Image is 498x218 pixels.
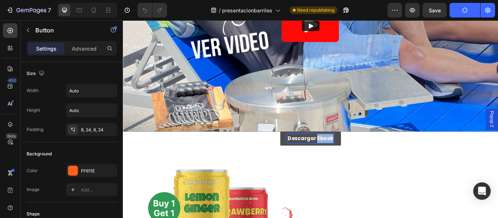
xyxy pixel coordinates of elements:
[81,187,115,193] div: Add...
[27,69,46,79] div: Size
[66,104,117,117] input: Auto
[66,84,117,97] input: Auto
[209,1,229,12] button: Play
[297,7,334,13] span: Need republishing
[35,26,97,35] p: Button
[27,87,39,94] div: Width
[27,126,43,133] div: Padding
[27,107,40,114] div: Height
[7,78,17,83] div: 450
[27,167,38,174] div: Color
[137,3,167,17] div: Undo/Redo
[81,168,115,174] div: FF611E
[423,3,447,17] button: Save
[36,45,57,52] p: Settings
[5,133,17,139] div: Beta
[48,6,51,15] p: 7
[81,127,115,133] div: 8, 24, 8, 24
[473,182,491,200] div: Open Intercom Messenger
[429,7,441,13] span: Save
[192,132,245,143] div: Rich Text Editor. Editing area: main
[222,7,272,14] span: presentacionbarriles
[27,211,40,217] div: Shape
[427,106,434,124] span: Popup 2
[27,186,39,193] div: Image
[27,151,52,157] div: Background
[72,45,97,52] p: Advanced
[192,132,245,143] p: Descargar Ebook
[123,20,498,218] iframe: Design area
[183,130,254,146] a: Rich Text Editor. Editing area: main
[3,3,54,17] button: 7
[219,7,221,14] span: /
